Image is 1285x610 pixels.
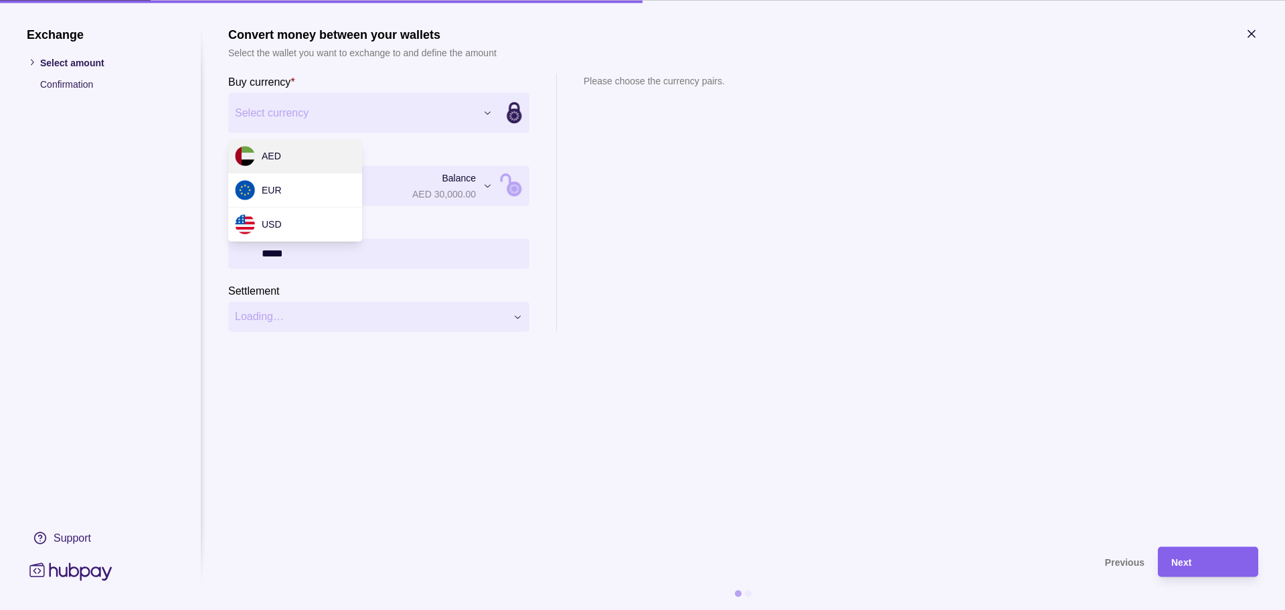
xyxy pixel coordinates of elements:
img: us [235,214,255,234]
img: ae [235,146,255,166]
span: EUR [262,185,282,196]
span: AED [262,151,281,161]
span: USD [262,219,282,230]
img: eu [235,180,255,200]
